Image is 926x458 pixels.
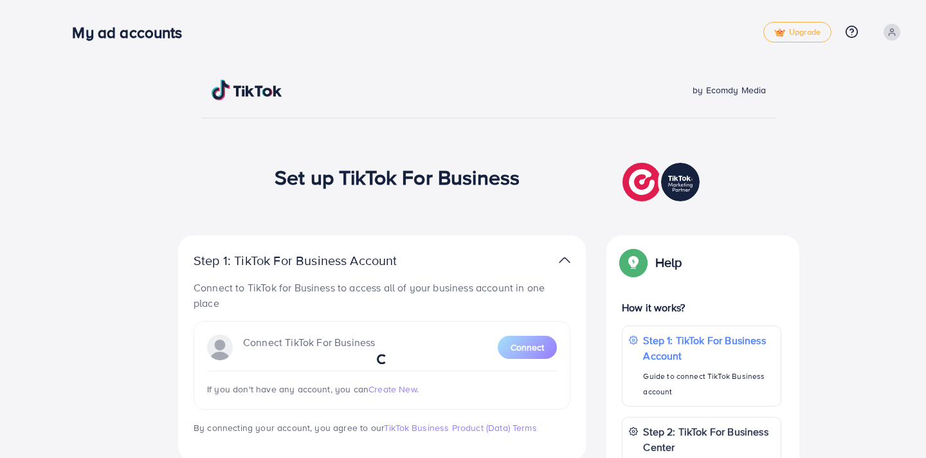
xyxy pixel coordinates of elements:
[643,333,774,363] p: Step 1: TikTok For Business Account
[763,22,831,42] a: tickUpgrade
[622,160,703,205] img: TikTok partner
[774,28,821,37] span: Upgrade
[559,251,570,270] img: TikTok partner
[774,28,785,37] img: tick
[212,80,282,100] img: TikTok
[622,300,781,315] p: How it works?
[275,165,520,189] h1: Set up TikTok For Business
[622,251,645,274] img: Popup guide
[194,253,438,268] p: Step 1: TikTok For Business Account
[72,23,192,42] h3: My ad accounts
[693,84,766,96] span: by Ecomdy Media
[643,424,774,455] p: Step 2: TikTok For Business Center
[643,369,774,399] p: Guide to connect TikTok Business account
[655,255,682,270] p: Help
